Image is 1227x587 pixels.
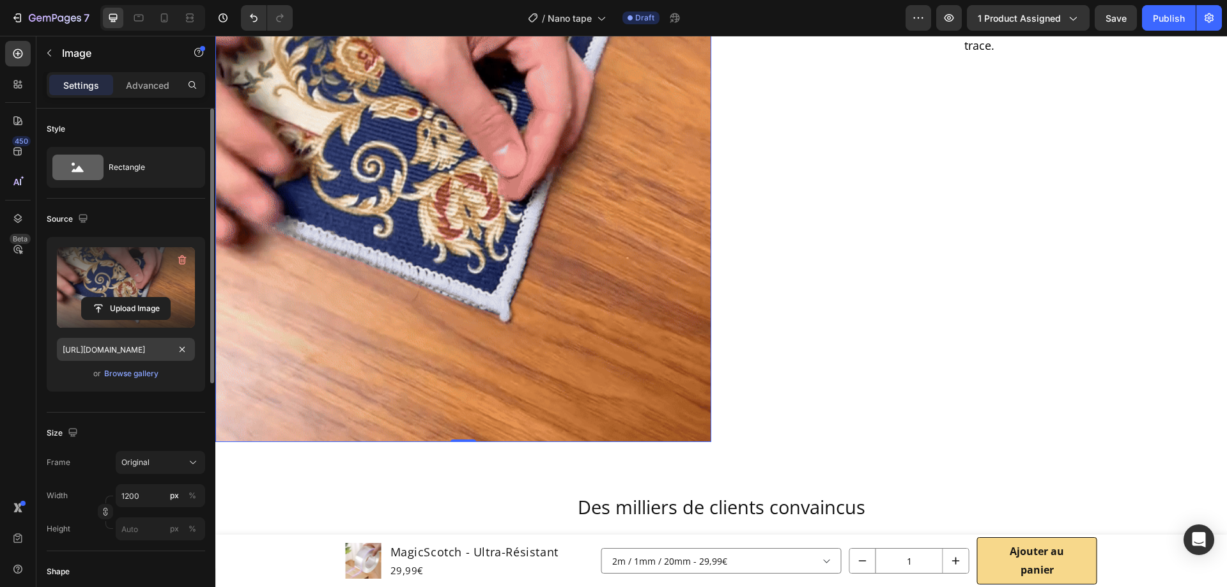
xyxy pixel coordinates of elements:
[47,457,70,468] label: Frame
[47,425,81,442] div: Size
[185,521,200,537] button: px
[47,211,91,228] div: Source
[12,136,31,146] div: 450
[47,490,68,501] label: Width
[1142,5,1196,31] button: Publish
[241,5,293,31] div: Undo/Redo
[167,488,182,503] button: %
[189,523,196,535] div: %
[762,501,882,549] button: Ajouter au panier
[167,521,182,537] button: %
[978,11,1061,25] span: 1 product assigned
[189,490,196,501] div: %
[47,566,70,577] div: Shape
[47,523,70,535] label: Height
[1184,524,1214,555] div: Open Intercom Messenger
[728,513,753,537] button: increment
[185,488,200,503] button: px
[967,5,1090,31] button: 1 product assigned
[1106,13,1127,24] span: Save
[104,367,159,380] button: Browse gallery
[104,368,158,379] div: Browse gallery
[116,517,205,540] input: px%
[10,234,31,244] div: Beta
[362,459,650,484] span: Des milliers de clients convaincus
[93,366,101,381] span: or
[1153,11,1185,25] div: Publish
[777,507,867,544] div: Ajouter au panier
[635,513,660,537] button: decrement
[215,36,1227,587] iframe: Design area
[1095,5,1137,31] button: Save
[170,490,179,501] div: px
[5,5,95,31] button: 7
[116,484,205,507] input: px%
[109,153,187,182] div: Rectangle
[84,10,89,26] p: 7
[47,123,65,135] div: Style
[660,513,728,537] input: quantity
[121,457,150,468] span: Original
[62,45,171,61] p: Image
[170,523,179,535] div: px
[126,79,169,92] p: Advanced
[81,297,171,320] button: Upload Image
[57,338,195,361] input: https://example.com/image.jpg
[116,451,205,474] button: Original
[635,12,654,24] span: Draft
[63,79,99,92] p: Settings
[542,11,545,25] span: /
[548,11,592,25] span: Nano tape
